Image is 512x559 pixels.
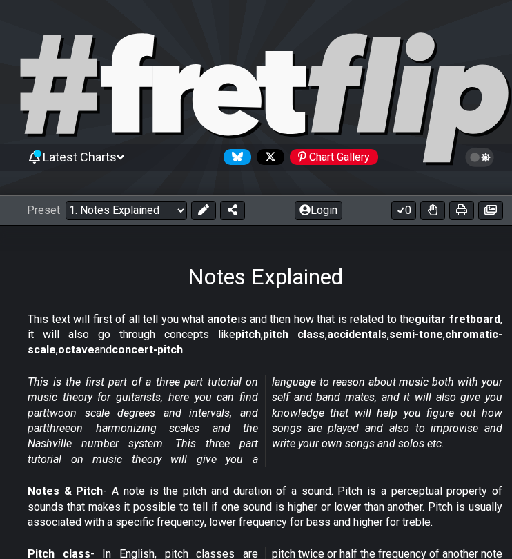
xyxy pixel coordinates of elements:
[220,201,245,220] button: Share Preset
[251,149,284,165] a: Follow #fretflip at X
[112,343,183,356] strong: concert-pitch
[28,484,103,498] strong: Notes & Pitch
[66,201,187,220] select: Preset
[46,422,70,435] span: three
[420,201,445,220] button: Toggle Dexterity for all fretkits
[213,313,237,326] strong: note
[43,150,117,164] span: Latest Charts
[389,328,443,341] strong: semi-tone
[188,264,343,290] h1: Notes Explained
[27,204,60,217] span: Preset
[478,201,503,220] button: Create image
[235,328,261,341] strong: pitch
[58,343,95,356] strong: octave
[472,151,488,164] span: Toggle light / dark theme
[284,149,378,165] a: #fretflip at Pinterest
[415,313,500,326] strong: guitar fretboard
[28,484,502,530] p: - A note is the pitch and duration of a sound. Pitch is a perceptual property of sounds that make...
[218,149,251,165] a: Follow #fretflip at Bluesky
[449,201,474,220] button: Print
[295,201,342,220] button: Login
[290,149,378,165] div: Chart Gallery
[191,201,216,220] button: Edit Preset
[46,406,64,420] span: two
[391,201,416,220] button: 0
[28,375,502,466] em: This is the first part of a three part tutorial on music theory for guitarists, here you can find...
[28,312,502,358] p: This text will first of all tell you what a is and then how that is related to the , it will also...
[327,328,387,341] strong: accidentals
[263,328,325,341] strong: pitch class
